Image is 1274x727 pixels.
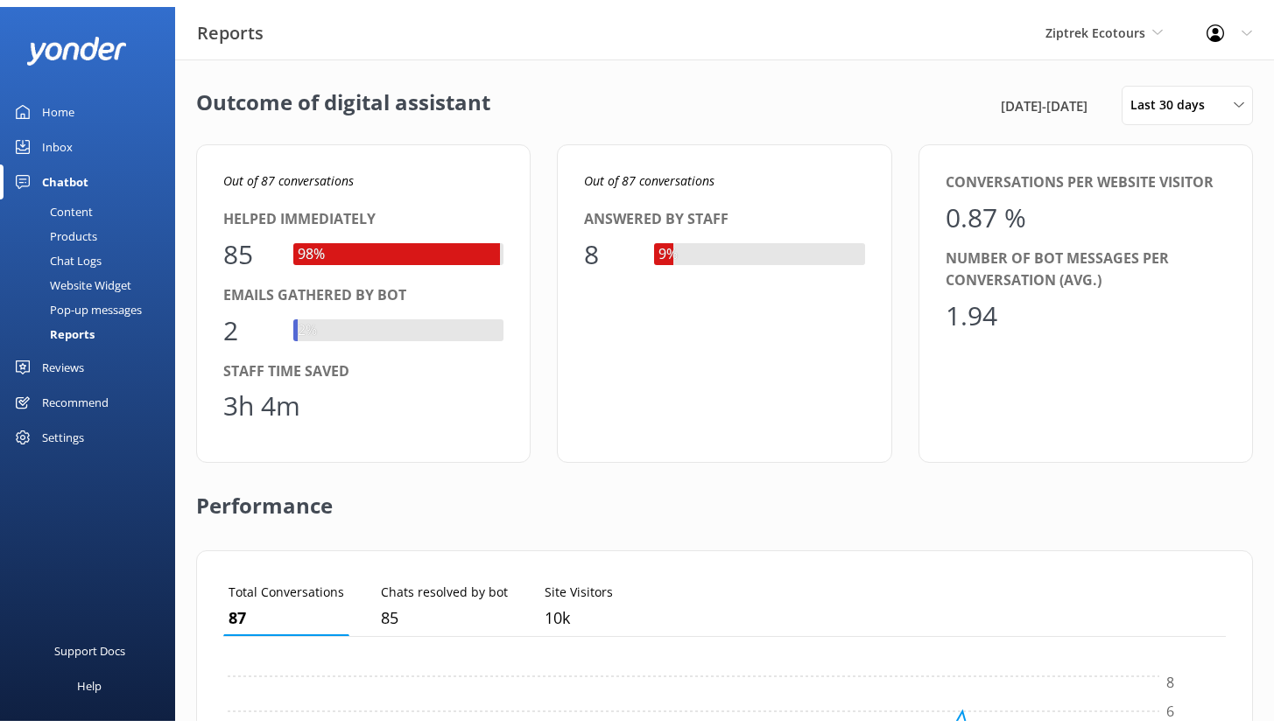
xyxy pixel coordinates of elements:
[42,378,109,413] div: Recommend
[223,378,300,420] div: 3h 4m
[223,201,503,224] div: Helped immediately
[229,598,344,624] p: 87
[42,87,74,122] div: Home
[381,598,508,624] p: 85
[545,598,613,624] p: 10,014
[654,236,682,259] div: 9%
[223,303,276,345] div: 2
[946,164,1226,187] div: Conversations per website visitor
[1166,667,1174,686] tspan: 8
[545,576,613,595] p: Site Visitors
[77,661,102,696] div: Help
[223,227,276,269] div: 85
[584,227,637,269] div: 8
[42,343,84,378] div: Reviews
[223,277,503,300] div: Emails gathered by bot
[197,12,264,40] h3: Reports
[223,165,354,182] i: Out of 87 conversations
[11,290,142,315] div: Pop-up messages
[11,315,95,339] div: Reports
[1166,695,1174,714] tspan: 6
[42,413,84,448] div: Settings
[1001,88,1087,109] span: [DATE] - [DATE]
[11,241,175,266] a: Chat Logs
[26,30,127,59] img: yonder-white-logo.png
[54,626,125,661] div: Support Docs
[584,201,864,224] div: Answered by staff
[584,165,714,182] i: Out of 87 conversations
[11,217,175,241] a: Products
[196,79,490,118] h2: Outcome of digital assistant
[11,192,93,217] div: Content
[1045,17,1145,34] span: Ziptrek Ecotours
[11,290,175,315] a: Pop-up messages
[1130,88,1215,108] span: Last 30 days
[11,217,97,241] div: Products
[11,192,175,217] a: Content
[946,241,1226,285] div: Number of bot messages per conversation (avg.)
[229,576,344,595] p: Total Conversations
[293,312,321,335] div: 2%
[223,353,503,376] div: Staff time saved
[293,236,329,259] div: 98%
[11,315,175,339] a: Reports
[946,190,1026,232] div: 0.87 %
[11,266,175,290] a: Website Widget
[42,157,88,192] div: Chatbot
[946,288,998,330] div: 1.94
[42,122,73,157] div: Inbox
[381,576,508,595] p: Chats resolved by bot
[11,241,102,266] div: Chat Logs
[196,456,333,526] h2: Performance
[11,266,131,290] div: Website Widget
